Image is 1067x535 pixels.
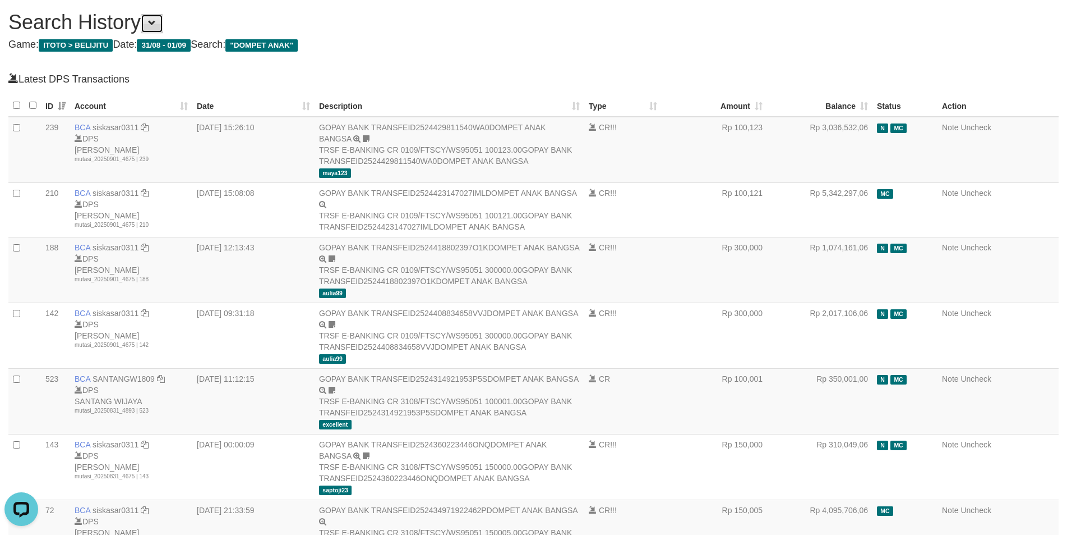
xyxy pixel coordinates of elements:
span: Has Note [877,244,888,253]
th: Status [872,95,937,117]
div: mutasi_20250831_4893 | 523 [75,407,188,415]
span: CR [599,506,610,515]
span: Manually Checked by: arecemara [890,441,907,450]
td: !!! [584,435,662,500]
div: DPS [PERSON_NAME] [75,319,188,349]
td: 523 [41,369,70,435]
span: Has Note [877,375,888,385]
a: Copy siskasar0311 to clipboard [141,123,149,132]
a: siskasar0311 [93,440,139,449]
div: mutasi_20250901_4675 | 188 [75,276,188,283]
h4: Game: Date: Search: [8,39,1059,51]
div: mutasi_20250901_4675 | 142 [75,341,188,349]
td: Rp 100,121 [662,183,767,237]
span: ITOTO > BELIJITU [39,39,113,52]
td: Rp 1,074,161,06 [767,237,872,303]
a: Uncheck [960,309,991,318]
td: [DATE] 15:08:08 [192,183,315,237]
td: Rp 350,001,00 [767,369,872,435]
td: Rp 3,036,532,06 [767,117,872,183]
span: "DOMPET ANAK" [225,39,298,52]
span: BCA [75,309,90,318]
td: 210 [41,183,70,237]
a: siskasar0311 [93,123,139,132]
a: Uncheck [960,440,991,449]
div: mutasi_20250901_4675 | 210 [75,221,188,229]
td: 142 [41,303,70,369]
td: Rp 5,342,297,06 [767,183,872,237]
th: Account: activate to sort column ascending [70,95,192,117]
td: 239 [41,117,70,183]
span: BCA [75,189,90,198]
a: GOPAY BANK TRANSFEID2524429811540WA0DOMPET ANAK BANGSA [319,123,546,143]
a: GOPAY BANK TRANSFEID2524314921953P5SDOMPET ANAK BANGSA [319,374,578,383]
div: TRSF E-BANKING CR 0109/FTSCY/WS95051 100123.00GOPAY BANK TRANSFEID2524429811540WA0DOMPET ANAK BANGSA [319,144,580,167]
a: GOPAY BANK TRANSFEID2524423147027IMLDOMPET ANAK BANGSA [319,189,576,198]
td: [DATE] 09:31:18 [192,303,315,369]
td: Rp 150,000 [662,435,767,500]
a: GOPAY BANK TRANSFEID252434971922462PDOMPET ANAK BANGSA [319,506,578,515]
td: Rp 100,123 [662,117,767,183]
button: Open LiveChat chat widget [4,4,38,38]
a: siskasar0311 [93,506,139,515]
span: maya123 [319,168,351,178]
td: Rp 100,001 [662,369,767,435]
span: aulia99 [319,354,346,364]
a: Uncheck [960,243,991,252]
div: TRSF E-BANKING CR 0109/FTSCY/WS95051 100121.00GOPAY BANK TRANSFEID2524423147027IMLDOMPET ANAK BANGSA [319,210,580,232]
div: TRSF E-BANKING CR 3108/FTSCY/WS95051 150000.00GOPAY BANK TRANSFEID2524360223446ONQDOMPET ANAK BANGSA [319,461,580,484]
a: GOPAY BANK TRANSFEID2524360223446ONQDOMPET ANAK BANGSA [319,440,547,460]
span: excellent [319,420,352,429]
a: Copy siskasar0311 to clipboard [141,189,149,198]
a: SANTANGW1809 [93,374,155,383]
span: BCA [75,440,90,449]
div: DPS [PERSON_NAME] [75,199,188,229]
a: Uncheck [960,374,991,383]
span: aulia99 [319,289,346,298]
td: [DATE] 11:12:15 [192,369,315,435]
a: Uncheck [960,189,991,198]
div: mutasi_20250901_4675 | 239 [75,156,188,163]
span: Has Note [877,124,888,133]
th: Type: activate to sort column ascending [584,95,662,117]
span: Manually Checked by: aretime [890,375,907,385]
th: Description: activate to sort column ascending [315,95,584,117]
a: Copy siskasar0311 to clipboard [141,440,149,449]
a: GOPAY BANK TRANSFEID2524408834658VVJDOMPET ANAK BANGSA [319,309,578,318]
a: Note [942,374,959,383]
th: Date: activate to sort column ascending [192,95,315,117]
a: Copy siskasar0311 to clipboard [141,243,149,252]
th: Amount: activate to sort column ascending [662,95,767,117]
a: Note [942,309,959,318]
span: saptoji23 [319,486,352,495]
th: ID: activate to sort column ascending [41,95,70,117]
a: Note [942,440,959,449]
span: Has Note [877,441,888,450]
td: !!! [584,303,662,369]
span: BCA [75,506,90,515]
span: Has Note [877,309,888,319]
span: Manually Checked by: arecemara [877,506,893,516]
div: DPS [PERSON_NAME] [75,253,188,283]
div: mutasi_20250831_4675 | 143 [75,473,188,481]
div: TRSF E-BANKING CR 0109/FTSCY/WS95051 300000.00GOPAY BANK TRANSFEID2524418802397O1KDOMPET ANAK BANGSA [319,264,580,287]
td: !!! [584,237,662,303]
a: Copy SANTANGW1809 to clipboard [157,374,165,383]
span: Manually Checked by: arearche [877,189,893,199]
td: 188 [41,237,70,303]
td: Rp 310,049,06 [767,435,872,500]
span: CR [599,123,610,132]
div: DPS SANTANG WIJAYA [75,385,188,415]
th: Action [937,95,1059,117]
a: siskasar0311 [93,243,139,252]
span: BCA [75,243,90,252]
a: Copy siskasar0311 to clipboard [141,506,149,515]
a: Note [942,123,959,132]
span: CR [599,243,610,252]
a: Note [942,189,959,198]
th: Balance: activate to sort column ascending [767,95,872,117]
a: Uncheck [960,506,991,515]
div: DPS [PERSON_NAME] [75,133,188,163]
td: Rp 300,000 [662,303,767,369]
a: siskasar0311 [93,189,139,198]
